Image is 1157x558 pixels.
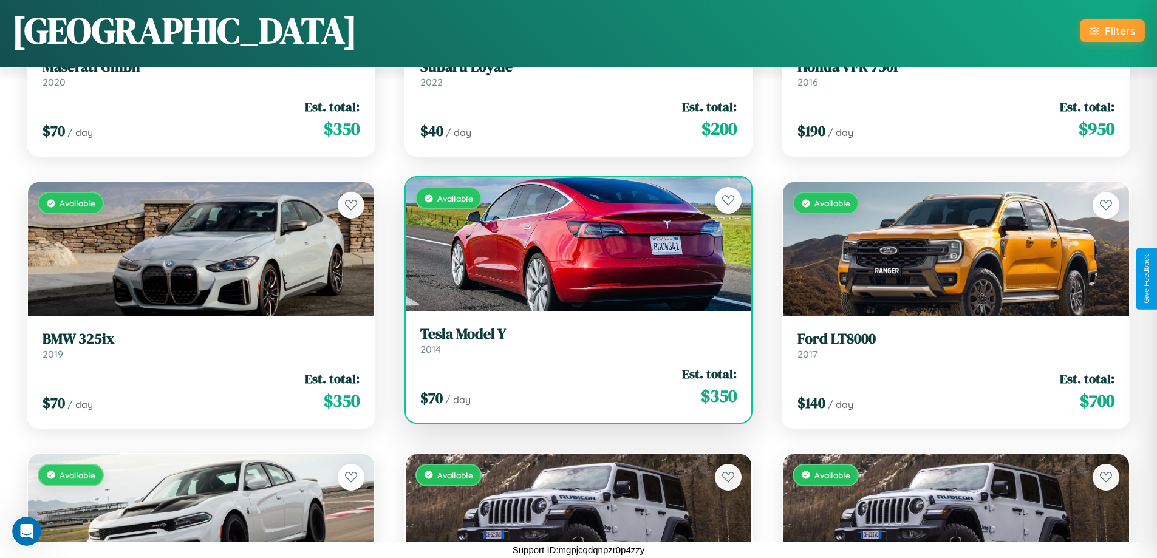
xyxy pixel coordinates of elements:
span: $ 350 [324,389,360,413]
span: / day [828,126,853,138]
span: 2022 [420,76,443,88]
button: Filters [1080,19,1145,42]
span: $ 700 [1080,389,1114,413]
h3: BMW 325ix [43,330,360,348]
span: Est. total: [682,98,737,115]
span: 2014 [420,343,441,355]
a: Maserati Ghibli2020 [43,58,360,88]
span: / day [67,126,93,138]
span: 2020 [43,76,66,88]
span: Available [814,198,850,208]
span: Est. total: [305,98,360,115]
h1: [GEOGRAPHIC_DATA] [12,5,357,55]
p: Support ID: mgpjcqdqnpzr0p4zzy [513,542,645,558]
span: $ 950 [1079,117,1114,141]
a: Subaru Loyale2022 [420,58,737,88]
span: Available [60,470,95,480]
h3: Ford LT8000 [797,330,1114,348]
span: / day [445,393,471,406]
span: $ 350 [324,117,360,141]
h3: Tesla Model Y [420,325,737,343]
h3: Subaru Loyale [420,58,737,76]
span: / day [67,398,93,410]
span: $ 70 [43,393,65,413]
span: Available [814,470,850,480]
iframe: Intercom live chat [12,517,41,546]
span: Available [437,470,473,480]
span: Available [60,198,95,208]
span: Available [437,193,473,203]
a: Honda VFR 750F2016 [797,58,1114,88]
a: Tesla Model Y2014 [420,325,737,355]
div: Give Feedback [1142,254,1151,304]
span: $ 200 [701,117,737,141]
span: 2016 [797,76,818,88]
span: 2017 [797,348,817,360]
span: $ 40 [420,121,443,141]
span: $ 350 [701,384,737,408]
a: Ford LT80002017 [797,330,1114,360]
h3: Honda VFR 750F [797,58,1114,76]
a: BMW 325ix2019 [43,330,360,360]
span: / day [446,126,471,138]
span: / day [828,398,853,410]
span: Est. total: [1060,370,1114,387]
div: Filters [1105,24,1135,37]
span: $ 190 [797,121,825,141]
span: $ 140 [797,393,825,413]
span: Est. total: [682,365,737,383]
span: Est. total: [305,370,360,387]
span: $ 70 [420,388,443,408]
h3: Maserati Ghibli [43,58,360,76]
span: $ 70 [43,121,65,141]
span: Est. total: [1060,98,1114,115]
span: 2019 [43,348,63,360]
